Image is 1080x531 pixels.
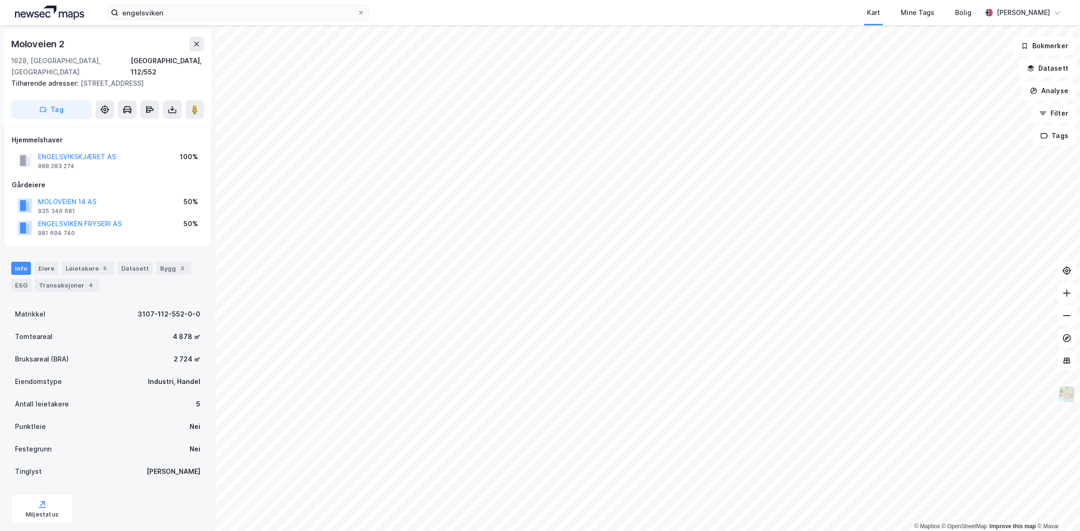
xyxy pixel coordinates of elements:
div: Tinglyst [15,466,42,477]
button: Tags [1033,126,1076,145]
div: 988 283 274 [38,162,74,170]
div: Leietakere [62,262,114,275]
div: Bolig [955,7,971,18]
div: 1628, [GEOGRAPHIC_DATA], [GEOGRAPHIC_DATA] [11,55,131,78]
div: Kart [867,7,880,18]
div: 5 [196,398,200,410]
button: Analyse [1022,81,1076,100]
img: Z [1058,385,1076,403]
button: Tag [11,100,92,119]
div: Gårdeiere [12,179,204,191]
div: Kontrollprogram for chat [1033,486,1080,531]
div: Eiendomstype [15,376,62,387]
div: [STREET_ADDRESS] [11,78,197,89]
div: 3107-112-552-0-0 [138,309,200,320]
img: logo.a4113a55bc3d86da70a041830d287a7e.svg [15,6,84,20]
div: Antall leietakere [15,398,69,410]
div: 50% [184,218,198,229]
div: 981 694 740 [38,229,75,237]
div: 935 346 681 [38,207,75,215]
div: Transaksjoner [35,279,99,292]
div: [PERSON_NAME] [997,7,1050,18]
div: Eiere [35,262,58,275]
div: 4 [86,280,96,290]
div: Bruksareal (BRA) [15,354,69,365]
input: Søk på adresse, matrikkel, gårdeiere, leietakere eller personer [118,6,357,20]
a: Mapbox [914,523,940,530]
button: Filter [1031,104,1076,123]
a: Improve this map [990,523,1036,530]
div: Industri, Handel [148,376,200,387]
div: Mine Tags [901,7,934,18]
button: Bokmerker [1013,37,1076,55]
div: 100% [180,151,198,162]
div: Hjemmelshaver [12,134,204,146]
div: 4 878 ㎡ [173,331,200,342]
div: Bygg [156,262,191,275]
a: OpenStreetMap [942,523,987,530]
div: 2 724 ㎡ [174,354,200,365]
button: Datasett [1019,59,1076,78]
div: Matrikkel [15,309,45,320]
span: Tilhørende adresser: [11,79,81,87]
div: 50% [184,196,198,207]
div: 3 [178,264,187,273]
div: Miljøstatus [26,511,59,518]
div: Datasett [118,262,153,275]
div: Nei [190,421,200,432]
iframe: Chat Widget [1033,486,1080,531]
div: 5 [101,264,110,273]
div: Tomteareal [15,331,52,342]
div: Punktleie [15,421,46,432]
div: Nei [190,443,200,455]
div: [GEOGRAPHIC_DATA], 112/552 [131,55,204,78]
div: ESG [11,279,31,292]
div: Moloveien 2 [11,37,66,52]
div: Info [11,262,31,275]
div: [PERSON_NAME] [147,466,200,477]
div: Festegrunn [15,443,51,455]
